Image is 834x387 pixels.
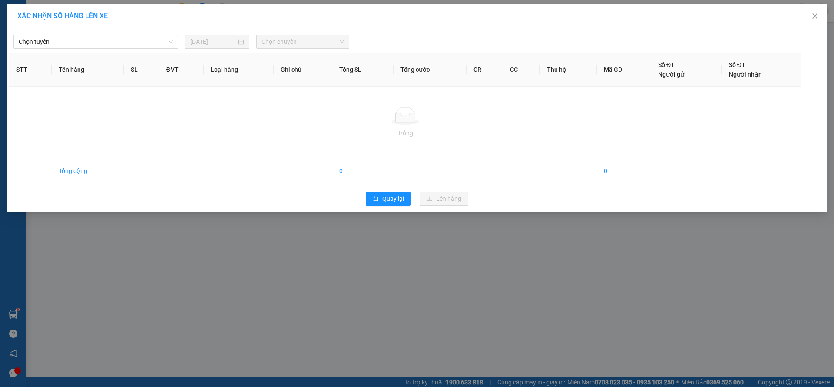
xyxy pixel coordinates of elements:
span: close [811,13,818,20]
button: Close [803,4,827,29]
button: uploadLên hàng [420,192,468,206]
th: SL [124,53,159,87]
span: Số ĐT [658,61,675,68]
b: A [32,62,39,74]
td: 0 [597,159,651,183]
button: rollbackQuay lại [366,192,411,206]
th: ĐVT [159,53,204,87]
li: VP Nhận: [104,3,176,19]
th: CC [503,53,540,87]
th: Tên hàng [52,53,124,87]
li: Ng/nhận: [3,60,75,77]
th: Thu hộ [540,53,596,87]
th: Mã GD [597,53,651,87]
li: SL: [104,35,176,52]
th: Loại hàng [204,53,274,87]
div: Trống [16,128,794,138]
span: XÁC NHẬN SỐ HÀNG LÊN XE [17,12,108,20]
span: Số ĐT [729,61,745,68]
li: VP Gửi: [3,43,75,60]
th: Ghi chú [274,53,333,87]
span: Người gửi [658,71,686,78]
td: 0 [332,159,394,183]
span: Chọn tuyến [19,35,173,48]
td: Tổng cộng [52,159,124,183]
span: rollback [373,196,379,203]
th: Tổng SL [332,53,394,87]
th: STT [9,53,52,87]
th: CR [467,53,503,87]
li: Tên hàng: [104,19,176,36]
th: Tổng cước [394,53,467,87]
li: CR : [104,52,176,68]
span: Chọn chuyến [261,35,344,48]
input: 15/08/2025 [190,37,236,47]
span: Quay lại [382,194,404,204]
span: Người nhận [729,71,762,78]
b: Công ty TNHH MTV DV-VT [PERSON_NAME] [3,4,68,42]
b: VP BXQ.NGÃI [26,45,89,57]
